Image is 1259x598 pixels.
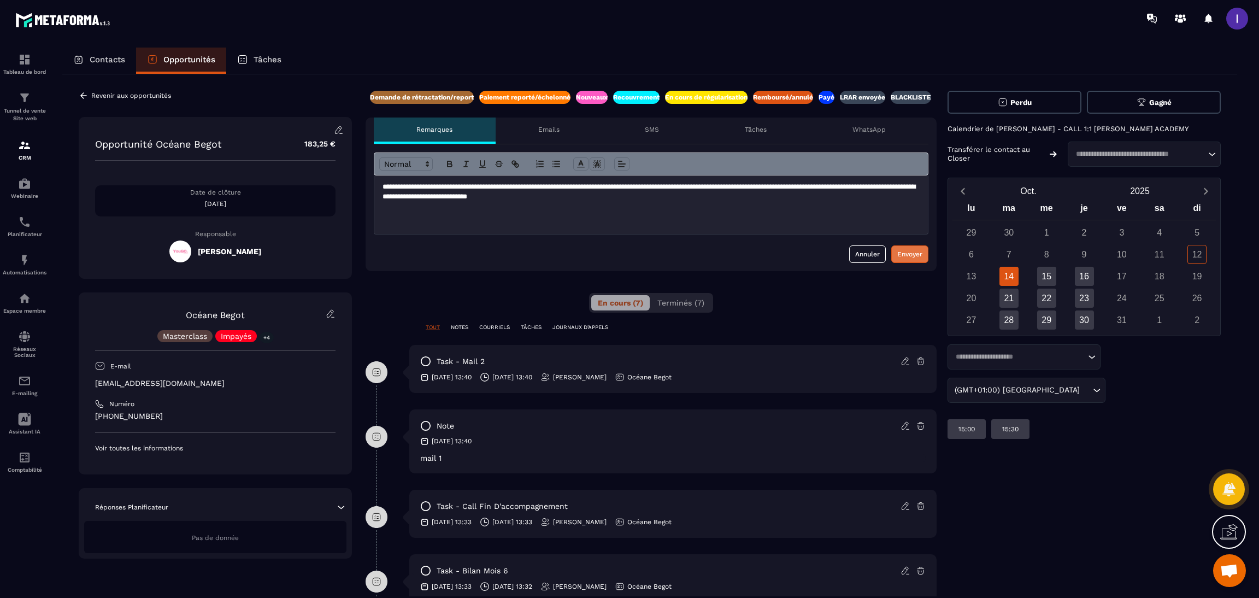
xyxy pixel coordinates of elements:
[3,245,46,284] a: automationsautomationsAutomatisations
[852,125,886,134] p: WhatsApp
[3,284,46,322] a: automationsautomationsEspace membre
[552,324,608,331] p: JOURNAUX D'APPELS
[962,245,981,264] div: 6
[426,324,440,331] p: TOUT
[657,298,704,307] span: Terminés (7)
[1187,310,1207,330] div: 2
[1075,245,1094,264] div: 9
[1075,310,1094,330] div: 30
[553,373,607,382] p: [PERSON_NAME]
[952,351,1085,362] input: Search for option
[479,93,570,102] p: Paiement reporté/échelonné
[3,467,46,473] p: Comptabilité
[1112,223,1131,242] div: 3
[18,330,31,343] img: social-network
[15,10,114,30] img: logo
[226,48,292,74] a: Tâches
[1150,223,1169,242] div: 4
[1187,267,1207,286] div: 19
[665,93,748,102] p: En cours de régularisation
[1150,245,1169,264] div: 11
[1112,289,1131,308] div: 24
[1150,289,1169,308] div: 25
[521,324,542,331] p: TÂCHES
[952,201,990,220] div: lu
[95,378,336,389] p: [EMAIL_ADDRESS][DOMAIN_NAME]
[3,169,46,207] a: automationsautomationsWebinaire
[432,373,472,382] p: [DATE] 13:40
[948,378,1105,403] div: Search for option
[999,310,1019,330] div: 28
[999,223,1019,242] div: 30
[948,125,1221,133] p: Calendrier de [PERSON_NAME] - CALL 1:1 [PERSON_NAME] ACADEMY
[3,69,46,75] p: Tableau de bord
[18,215,31,228] img: scheduler
[891,245,928,263] button: Envoyer
[18,292,31,305] img: automations
[293,133,336,155] p: 183,25 €
[948,91,1081,114] button: Perdu
[1037,310,1056,330] div: 29
[1149,98,1172,107] span: Gagné
[891,93,931,102] p: BLACKLISTE
[553,582,607,591] p: [PERSON_NAME]
[221,332,251,340] p: Impayés
[136,48,226,74] a: Opportunités
[962,223,981,242] div: 29
[95,230,336,238] p: Responsable
[613,93,660,102] p: Recouvrement
[1213,554,1246,587] div: Ouvrir le chat
[3,322,46,366] a: social-networksocial-networkRéseaux Sociaux
[1187,223,1207,242] div: 5
[62,48,136,74] a: Contacts
[3,231,46,237] p: Planificateur
[451,324,468,331] p: NOTES
[3,131,46,169] a: formationformationCRM
[948,344,1101,370] div: Search for option
[1150,310,1169,330] div: 1
[576,93,608,102] p: Nouveaux
[432,582,472,591] p: [DATE] 13:33
[3,45,46,83] a: formationformationTableau de bord
[1068,142,1221,167] div: Search for option
[1037,223,1056,242] div: 1
[1112,267,1131,286] div: 17
[753,93,813,102] p: Remboursé/annulé
[840,93,885,102] p: LRAR envoyée
[3,308,46,314] p: Espace membre
[1075,267,1094,286] div: 16
[479,324,510,331] p: COURRIELS
[962,267,981,286] div: 13
[3,366,46,404] a: emailemailE-mailing
[553,518,607,526] p: [PERSON_NAME]
[1187,245,1207,264] div: 12
[538,125,560,134] p: Emails
[3,443,46,481] a: accountantaccountantComptabilité
[3,390,46,396] p: E-mailing
[18,451,31,464] img: accountant
[1084,181,1196,201] button: Open years overlay
[962,310,981,330] div: 27
[437,566,508,576] p: task - Bilan mois 6
[948,145,1044,163] p: Transférer le contact au Closer
[437,501,568,512] p: task - Call fin d'accompagnement
[1082,384,1090,396] input: Search for option
[1112,245,1131,264] div: 10
[90,55,125,65] p: Contacts
[1087,91,1221,114] button: Gagné
[3,193,46,199] p: Webinaire
[952,384,1082,396] span: (GMT+01:00) [GEOGRAPHIC_DATA]
[432,518,472,526] p: [DATE] 13:33
[1178,201,1216,220] div: di
[1072,149,1205,160] input: Search for option
[1010,98,1032,107] span: Perdu
[973,181,1084,201] button: Open months overlay
[1187,289,1207,308] div: 26
[745,125,767,134] p: Tâches
[1140,201,1178,220] div: sa
[1075,289,1094,308] div: 23
[645,125,659,134] p: SMS
[999,267,1019,286] div: 14
[627,518,672,526] p: Océane Begot
[420,454,926,462] p: mail 1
